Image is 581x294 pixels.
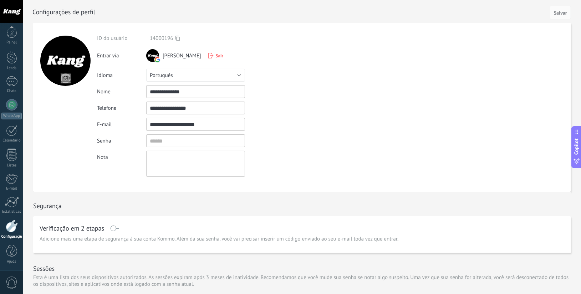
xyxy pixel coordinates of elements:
[97,35,146,42] div: ID do usuário
[40,226,104,231] h1: Verificação em 2 etapas
[1,89,22,93] div: Chats
[33,264,55,273] h1: Sessões
[97,151,146,161] div: Nota
[550,6,571,19] button: Salvar
[554,10,567,15] span: Salvar
[97,138,146,144] div: Senha
[163,52,201,59] span: [PERSON_NAME]
[40,236,398,243] span: Adicione mais uma etapa de segurança à sua conta Kommo. Além da sua senha, você vai precisar inse...
[1,138,22,143] div: Calendário
[33,202,62,210] h1: Segurança
[97,48,146,59] div: Entrar via
[1,259,22,264] div: Ajuda
[146,69,245,82] button: Português
[1,113,22,119] div: WhatsApp
[216,53,223,59] span: Sair
[150,72,173,79] span: Português
[1,210,22,214] div: Estatísticas
[97,88,146,95] div: Nome
[97,72,146,79] div: Idioma
[150,35,173,42] span: 14000196
[1,163,22,168] div: Listas
[1,186,22,191] div: E-mail
[97,121,146,128] div: E-mail
[1,234,22,239] div: Configurações
[97,105,146,112] div: Telefone
[33,274,571,288] p: Esta é uma lista dos seus dispositivos autorizados. As sessões expiram após 3 meses de inatividad...
[1,40,22,45] div: Painel
[1,66,22,71] div: Leads
[573,138,580,155] span: Copilot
